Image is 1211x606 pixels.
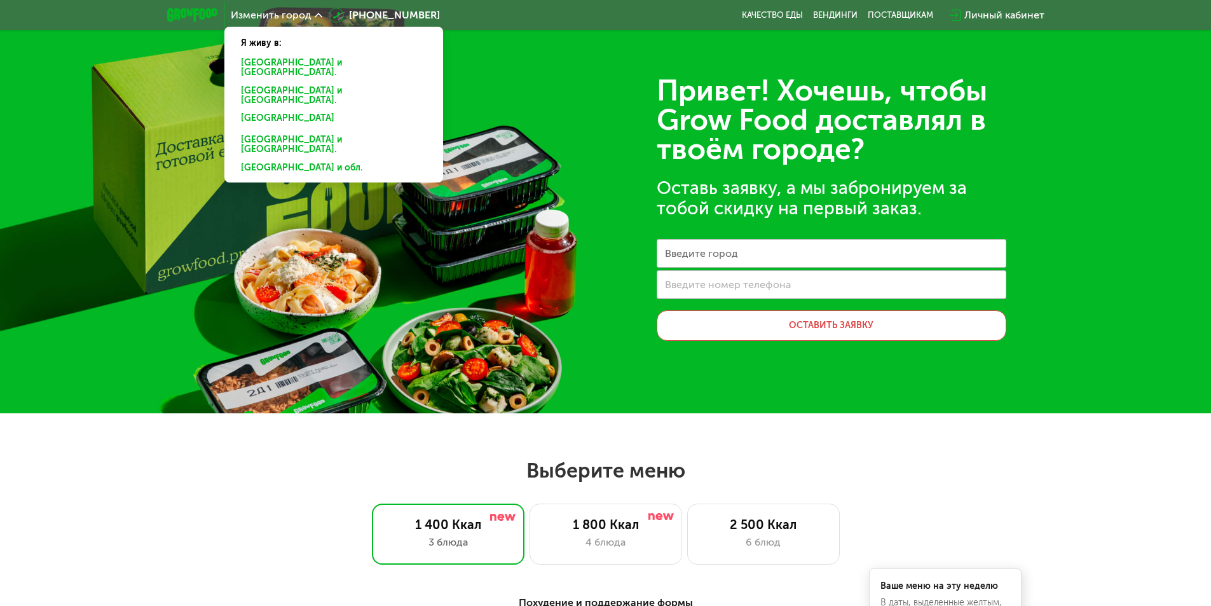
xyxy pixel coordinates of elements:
[232,160,435,180] div: [GEOGRAPHIC_DATA] и обл.
[232,83,430,109] div: [GEOGRAPHIC_DATA] и [GEOGRAPHIC_DATA].
[41,458,1170,483] h2: Выберите меню
[385,535,511,550] div: 3 блюда
[232,55,435,81] div: [GEOGRAPHIC_DATA] и [GEOGRAPHIC_DATA].
[813,10,858,20] a: Вендинги
[665,250,738,257] label: Введите город
[665,281,791,288] label: Введите номер телефона
[868,10,933,20] div: поставщикам
[657,310,1006,341] button: Оставить заявку
[880,582,1010,591] div: Ваше меню на эту неделю
[657,76,1006,164] div: Привет! Хочешь, чтобы Grow Food доставлял в твоём городе?
[232,27,435,50] div: Я живу в:
[964,8,1044,23] div: Личный кабинет
[385,517,511,532] div: 1 400 Ккал
[657,178,1006,219] div: Оставь заявку, а мы забронируем за тобой скидку на первый заказ.
[701,535,826,550] div: 6 блюд
[543,535,669,550] div: 4 блюда
[543,517,669,532] div: 1 800 Ккал
[231,10,311,20] span: Изменить город
[232,110,435,130] div: [GEOGRAPHIC_DATA]
[742,10,803,20] a: Качество еды
[701,517,826,532] div: 2 500 Ккал
[329,8,440,23] a: [PHONE_NUMBER]
[232,132,430,158] div: [GEOGRAPHIC_DATA] и [GEOGRAPHIC_DATA].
